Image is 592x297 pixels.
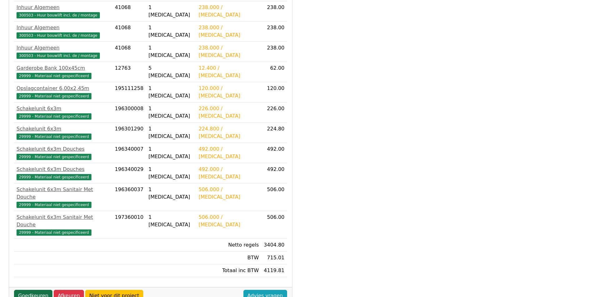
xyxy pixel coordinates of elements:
td: 492.00 [261,163,287,183]
div: Inhuur Algemeen [17,4,110,11]
div: 1 [MEDICAL_DATA] [149,105,194,120]
a: Schakelunit 6x3m Sanitair Met Douche29999 - Materiaal niet gespecificeerd [17,214,110,236]
div: 5 [MEDICAL_DATA] [149,64,194,79]
td: 197360010 [112,211,146,239]
div: 1 [MEDICAL_DATA] [149,186,194,201]
div: Schakelunit 6x3m Douches [17,166,110,173]
div: 1 [MEDICAL_DATA] [149,85,194,100]
div: 492.000 / [MEDICAL_DATA] [198,166,259,181]
div: Schakelunit 6x3m Douches [17,145,110,153]
td: 62.00 [261,62,287,82]
div: 1 [MEDICAL_DATA] [149,145,194,160]
td: 506.00 [261,183,287,211]
td: BTW [196,252,261,264]
td: 196340029 [112,163,146,183]
div: Schakelunit 6x3m Sanitair Met Douche [17,186,110,201]
span: 29999 - Materiaal niet gespecificeerd [17,113,91,120]
td: 41068 [112,1,146,21]
span: 29999 - Materiaal niet gespecificeerd [17,229,91,236]
td: 224.80 [261,123,287,143]
div: Schakelunit 6x3m Sanitair Met Douche [17,214,110,229]
div: 12.400 / [MEDICAL_DATA] [198,64,259,79]
div: Garderobe Bank 100x45cm [17,64,110,72]
span: 300503 - Huur bouwlift incl. de / montage [17,12,100,18]
div: 1 [MEDICAL_DATA] [149,214,194,229]
div: 1 [MEDICAL_DATA] [149,125,194,140]
td: 506.00 [261,211,287,239]
a: Garderobe Bank 100x45cm29999 - Materiaal niet gespecificeerd [17,64,110,79]
td: 4119.81 [261,264,287,277]
a: Schakelunit 6x3m Sanitair Met Douche29999 - Materiaal niet gespecificeerd [17,186,110,208]
div: Inhuur Algemeen [17,24,110,31]
span: 29999 - Materiaal niet gespecificeerd [17,154,91,160]
td: 492.00 [261,143,287,163]
td: 196360037 [112,183,146,211]
div: 238.000 / [MEDICAL_DATA] [198,24,259,39]
td: 195111258 [112,82,146,102]
td: 41068 [112,42,146,62]
td: 715.01 [261,252,287,264]
a: Inhuur Algemeen300503 - Huur bouwlift incl. de / montage [17,24,110,39]
div: Inhuur Algemeen [17,44,110,52]
span: 300503 - Huur bouwlift incl. de / montage [17,53,100,59]
div: 1 [MEDICAL_DATA] [149,166,194,181]
td: Totaal inc BTW [196,264,261,277]
td: 196300008 [112,102,146,123]
span: 29999 - Materiaal niet gespecificeerd [17,174,91,180]
span: 29999 - Materiaal niet gespecificeerd [17,73,91,79]
div: 1 [MEDICAL_DATA] [149,44,194,59]
div: 224.800 / [MEDICAL_DATA] [198,125,259,140]
div: 120.000 / [MEDICAL_DATA] [198,85,259,100]
td: Netto regels [196,239,261,252]
div: 492.000 / [MEDICAL_DATA] [198,145,259,160]
div: Schakelunit 6x3m [17,105,110,112]
div: 238.000 / [MEDICAL_DATA] [198,4,259,19]
td: 12763 [112,62,146,82]
span: 300503 - Huur bouwlift incl. de / montage [17,32,100,39]
div: 506.000 / [MEDICAL_DATA] [198,186,259,201]
div: Schakelunit 6x3m [17,125,110,133]
div: 226.000 / [MEDICAL_DATA] [198,105,259,120]
td: 238.00 [261,42,287,62]
td: 3404.80 [261,239,287,252]
a: Schakelunit 6x3m Douches29999 - Materiaal niet gespecificeerd [17,145,110,160]
div: 1 [MEDICAL_DATA] [149,24,194,39]
td: 41068 [112,21,146,42]
div: 506.000 / [MEDICAL_DATA] [198,214,259,229]
span: 29999 - Materiaal niet gespecificeerd [17,202,91,208]
a: Schakelunit 6x3m29999 - Materiaal niet gespecificeerd [17,105,110,120]
td: 238.00 [261,21,287,42]
a: Schakelunit 6x3m29999 - Materiaal niet gespecificeerd [17,125,110,140]
a: Schakelunit 6x3m Douches29999 - Materiaal niet gespecificeerd [17,166,110,181]
div: Opslagcontainer 6,00x2,45m [17,85,110,92]
td: 226.00 [261,102,287,123]
a: Inhuur Algemeen300503 - Huur bouwlift incl. de / montage [17,4,110,19]
div: 238.000 / [MEDICAL_DATA] [198,44,259,59]
td: 196301290 [112,123,146,143]
td: 238.00 [261,1,287,21]
div: 1 [MEDICAL_DATA] [149,4,194,19]
a: Inhuur Algemeen300503 - Huur bouwlift incl. de / montage [17,44,110,59]
td: 120.00 [261,82,287,102]
span: 29999 - Materiaal niet gespecificeerd [17,93,91,99]
td: 196340007 [112,143,146,163]
a: Opslagcontainer 6,00x2,45m29999 - Materiaal niet gespecificeerd [17,85,110,100]
span: 29999 - Materiaal niet gespecificeerd [17,134,91,140]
